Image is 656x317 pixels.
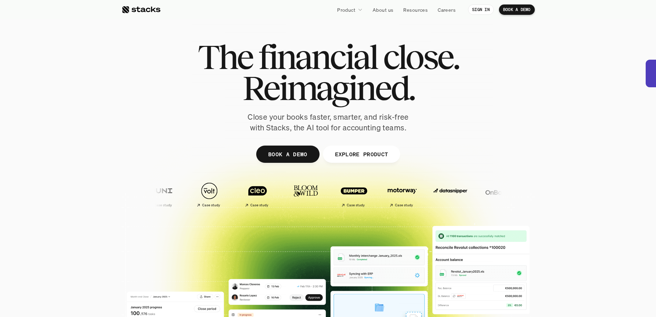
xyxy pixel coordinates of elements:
[187,179,232,210] a: Case study
[337,6,355,13] p: Product
[403,6,428,13] p: Resources
[198,41,252,72] span: The
[468,4,494,15] a: SIGN IN
[380,179,425,210] a: Case study
[383,41,459,72] span: close.
[399,3,432,16] a: Resources
[268,149,307,159] p: BOOK A DEMO
[202,203,220,207] h2: Case study
[395,203,413,207] h2: Case study
[346,203,365,207] h2: Case study
[499,4,535,15] a: BOOK A DEMO
[258,41,377,72] span: financial
[154,203,172,207] h2: Case study
[256,146,319,163] a: BOOK A DEMO
[335,149,388,159] p: EXPLORE PRODUCT
[472,7,490,12] p: SIGN IN
[503,7,531,12] p: BOOK A DEMO
[242,112,414,133] p: Close your books faster, smarter, and risk-free with Stacks, the AI tool for accounting teams.
[373,6,393,13] p: About us
[323,146,400,163] a: EXPLORE PRODUCT
[434,3,460,16] a: Careers
[368,3,397,16] a: About us
[235,179,280,210] a: Case study
[438,6,456,13] p: Careers
[332,179,376,210] a: Case study
[250,203,268,207] h2: Case study
[139,179,184,210] a: Case study
[242,72,414,103] span: Reimagined.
